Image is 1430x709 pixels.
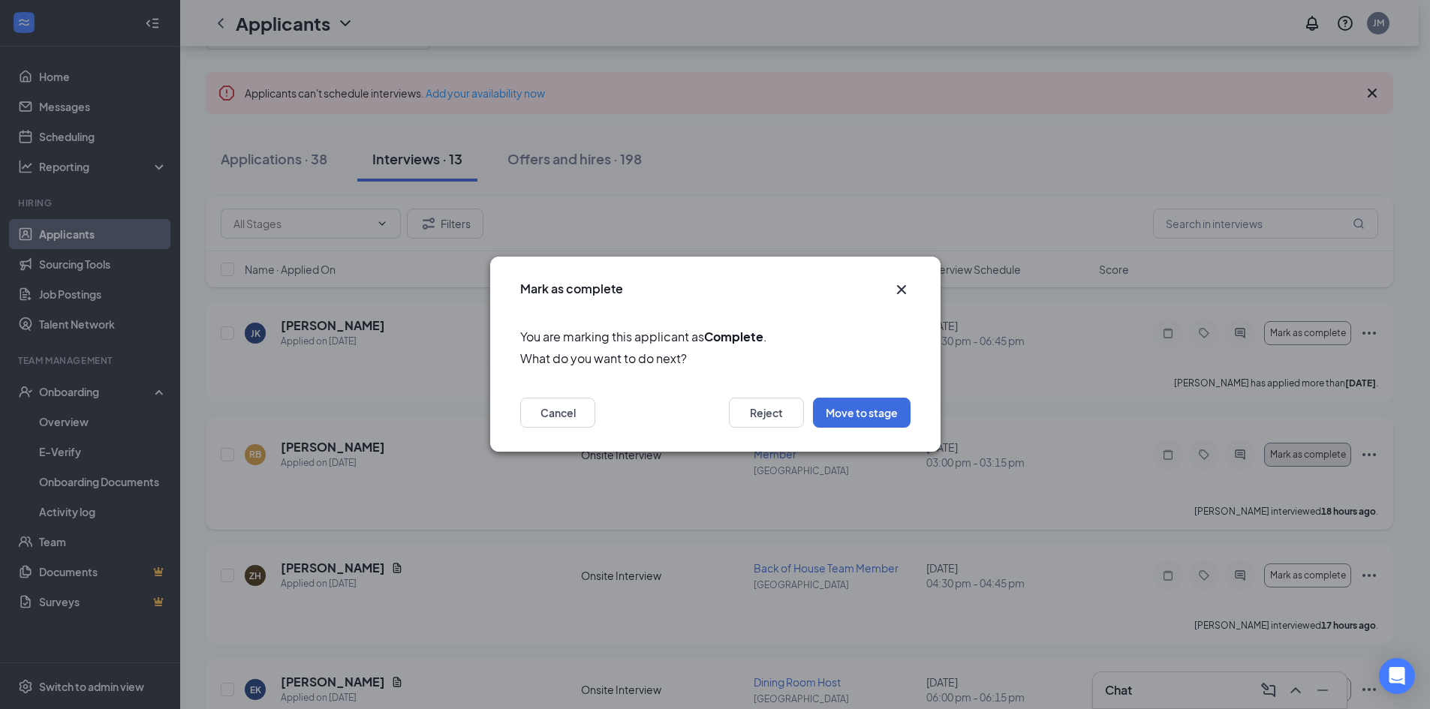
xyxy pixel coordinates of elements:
b: Complete [704,329,763,344]
h3: Mark as complete [520,281,623,297]
svg: Cross [893,281,911,299]
span: What do you want to do next? [520,350,911,368]
button: Move to stage [813,398,911,428]
button: Close [893,281,911,299]
button: Reject [729,398,804,428]
span: You are marking this applicant as . [520,327,911,346]
button: Cancel [520,398,595,428]
div: Open Intercom Messenger [1379,658,1415,694]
